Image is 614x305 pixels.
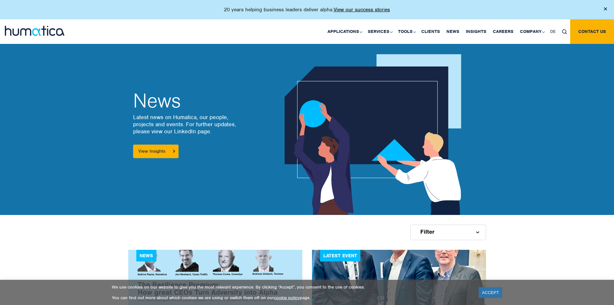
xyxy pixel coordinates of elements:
[112,295,471,300] p: You can find out more about which cookies we are using or switch them off on our page.
[173,150,175,153] img: arrowicon
[490,19,517,44] a: Careers
[133,91,241,110] h2: News
[476,231,479,233] img: d_arroww
[224,6,390,13] p: 20 years helping business leaders deliver alpha.
[570,19,614,44] a: Contact us
[395,19,418,44] a: Tools
[133,114,241,135] p: Latest news on Humatica, our people, projects and events. For further updates, please view our Li...
[479,287,502,298] a: ACCEPT
[112,284,471,290] p: We use cookies on our website to give you the most relevant experience. By clicking “Accept”, you...
[324,19,365,44] a: Applications
[547,19,559,44] a: DE
[133,145,179,158] a: View Insights
[443,19,463,44] a: News
[418,19,443,44] a: Clients
[365,19,395,44] a: Services
[550,29,556,34] span: DE
[420,229,434,234] span: Filter
[274,295,300,300] a: cookie policy
[136,250,156,261] div: News
[5,26,64,36] img: logo
[463,19,490,44] a: Insights
[334,6,390,13] a: View our success stories
[517,19,547,44] a: Company
[562,29,567,34] img: search_icon
[320,250,360,261] div: Latest Event
[285,54,467,215] img: news_ban1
